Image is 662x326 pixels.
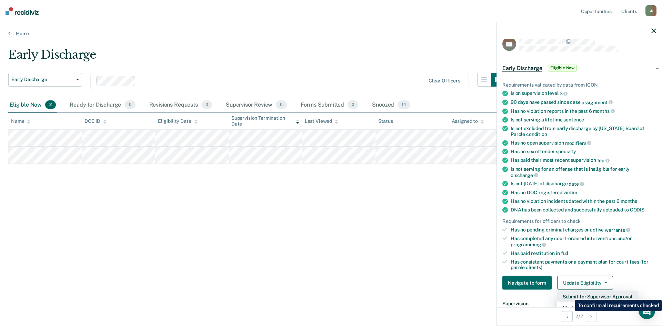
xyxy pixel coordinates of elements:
[511,157,656,164] div: Has paid their most recent supervision
[645,5,656,16] div: G R
[497,307,662,325] div: 2 / 2
[511,207,656,213] div: DNA has been collected and successfully uploaded to
[511,190,656,196] div: Has no DOC-registered
[565,140,592,146] span: modifiers
[560,91,568,96] span: 3
[511,242,546,247] span: programming
[563,117,584,122] span: sentence
[502,276,554,290] a: Navigate to form link
[511,108,656,114] div: Has no violation reports in the past 6
[526,265,542,270] span: clients)
[148,98,213,113] div: Revisions Requests
[621,198,637,204] span: months
[630,207,644,213] span: CODIS
[511,198,656,204] div: Has no violation incidents dated within the past 6
[639,303,655,319] div: Open Intercom Messenger
[45,100,56,109] span: 2
[511,126,656,137] div: Is not excluded from early discharge by [US_STATE] Board of Parole
[8,98,57,113] div: Eligible Now
[557,302,638,313] button: Mark as Ineligible
[502,218,656,224] div: Requirements for officers to check
[597,158,610,163] span: fee
[511,259,656,270] div: Has consistent payments or a payment plan for court fees (for parole
[511,172,538,178] span: discharge
[231,115,299,127] div: Supervision Termination Date
[299,98,360,113] div: Forms Submitted
[511,140,656,146] div: Has no open supervision
[526,131,547,137] span: condition
[158,118,198,124] div: Eligibility Date
[511,149,656,155] div: Has no sex offender
[511,99,656,106] div: 90 days have passed since case
[398,100,410,109] span: 14
[497,57,662,79] div: Early DischargeEligible Now
[569,181,584,187] span: date
[11,77,73,82] span: Early Discharge
[582,99,613,105] span: assignment
[11,118,30,124] div: Name
[6,7,39,15] img: Recidiviz
[452,118,484,124] div: Assigned to
[586,311,597,322] button: Next Opportunity
[429,78,460,84] div: Clear officers
[84,118,107,124] div: DOC ID
[8,48,505,67] div: Early Discharge
[593,108,615,114] span: months
[305,118,338,124] div: Last Viewed
[511,236,656,247] div: Has completed any court-ordered interventions and/or
[548,65,577,71] span: Eligible Now
[562,311,573,322] button: Previous Opportunity
[511,227,656,233] div: Has no pending criminal charges or active
[556,149,576,154] span: specialty
[201,100,212,109] span: 0
[224,98,288,113] div: Supervisor Review
[348,100,358,109] span: 0
[511,181,656,187] div: Is not [DATE] of discharge
[605,227,630,233] span: warrants
[511,250,656,256] div: Has paid restitution in
[502,82,656,88] div: Requirements validated by data from ICON
[378,118,393,124] div: Status
[563,190,577,195] span: victim
[276,100,287,109] span: 0
[557,291,638,302] button: Submit for Supervisor Approval
[502,276,552,290] button: Navigate to form
[511,117,656,123] div: Is not serving a lifetime
[68,98,137,113] div: Ready for Discharge
[561,250,568,256] span: full
[502,65,542,71] span: Early Discharge
[124,100,135,109] span: 0
[557,276,613,290] button: Update Eligibility
[8,30,654,37] a: Home
[371,98,412,113] div: Snoozed
[511,90,656,97] div: Is on supervision level
[502,301,656,307] dt: Supervision
[511,166,656,178] div: Is not serving for an offense that is ineligible for early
